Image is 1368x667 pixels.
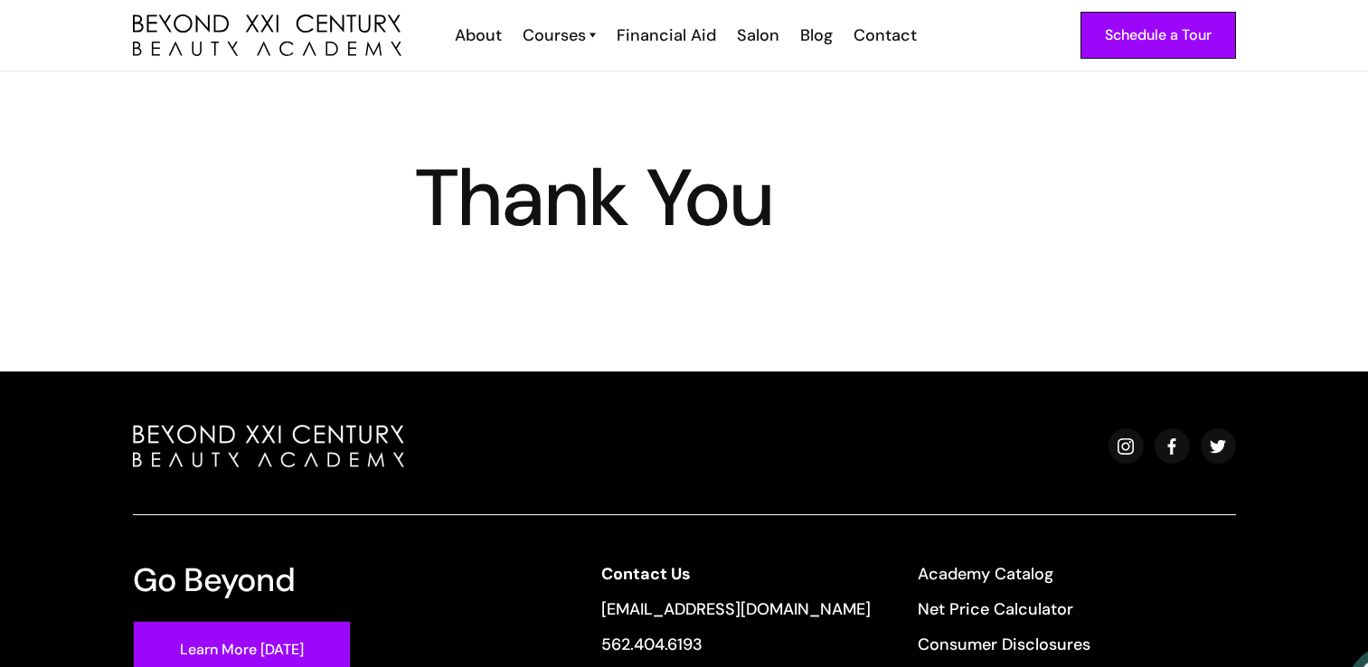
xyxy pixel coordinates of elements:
a: Courses [523,23,596,47]
div: Courses [523,23,586,47]
a: [EMAIL_ADDRESS][DOMAIN_NAME] [601,597,871,621]
img: beyond 21st century beauty academy logo [133,14,401,57]
h3: Thank You [414,165,955,230]
a: Contact [842,23,926,47]
a: About [443,23,511,47]
div: Salon [737,23,779,47]
div: Contact [854,23,917,47]
a: Financial Aid [605,23,725,47]
a: Blog [788,23,842,47]
h3: Go Beyond [133,562,296,597]
div: About [455,23,502,47]
div: Blog [800,23,833,47]
a: home [133,14,401,57]
a: Salon [725,23,788,47]
img: beyond beauty logo [133,425,404,467]
div: Schedule a Tour [1105,23,1212,47]
div: Financial Aid [617,23,716,47]
strong: Contact Us [601,563,691,585]
a: Academy Catalog [918,562,1212,586]
a: Contact Us [601,562,871,586]
a: 562.404.6193 [601,633,871,656]
a: Schedule a Tour [1080,12,1236,59]
a: Consumer Disclosures [918,633,1212,656]
a: Net Price Calculator [918,597,1212,621]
